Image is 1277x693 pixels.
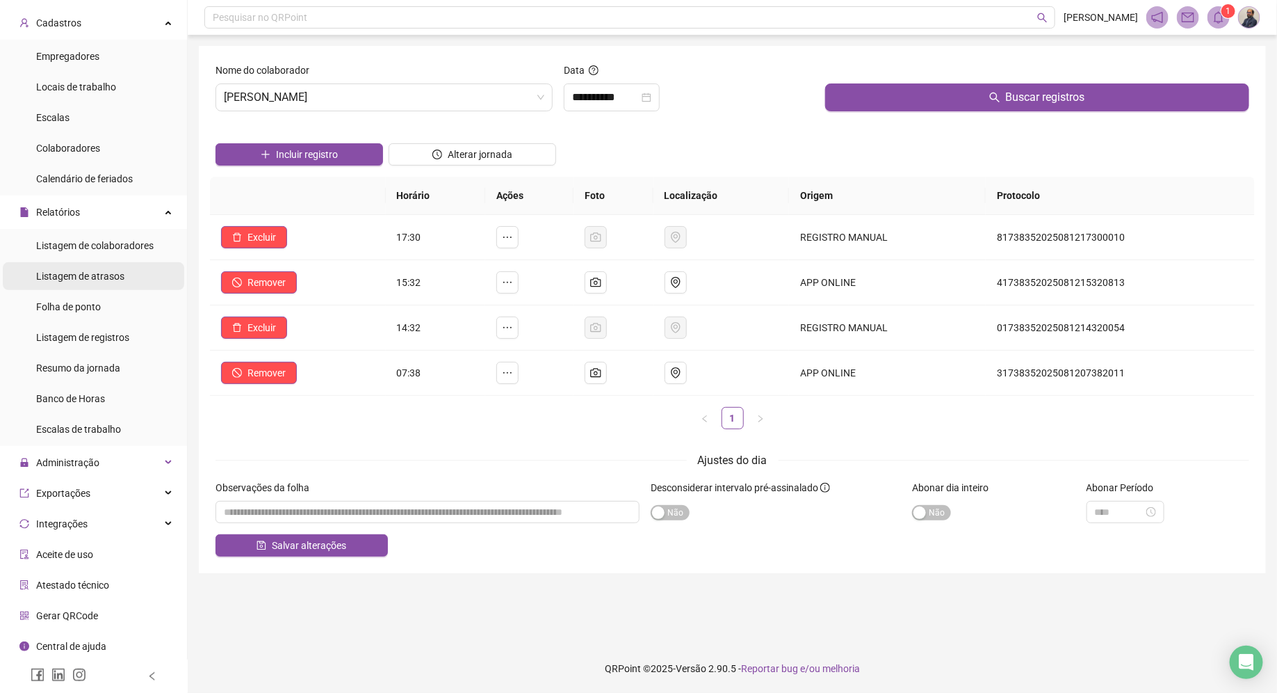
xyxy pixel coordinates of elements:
span: ellipsis [502,277,513,288]
span: Folha de ponto [36,301,101,312]
span: Aceite de uso [36,549,93,560]
span: info-circle [19,642,29,651]
span: stop [232,278,242,287]
span: Buscar registros [1006,89,1085,106]
span: left [147,671,157,681]
button: Incluir registro [215,143,383,166]
th: Protocolo [986,177,1255,215]
span: search [989,92,1000,103]
td: APP ONLINE [789,351,986,396]
td: APP ONLINE [789,260,986,305]
span: Versão [676,663,706,674]
span: 14:32 [397,322,421,333]
button: Salvar alterações [215,534,388,557]
span: Resumo da jornada [36,363,120,374]
span: Gerar QRCode [36,610,98,621]
th: Localização [653,177,789,215]
span: search [1037,13,1048,23]
td: REGISTRO MANUAL [789,215,986,260]
span: Data [564,65,585,76]
span: Desconsiderar intervalo pré-assinalado [651,482,818,493]
span: sync [19,519,29,529]
button: right [749,407,772,429]
li: 1 [722,407,744,429]
span: Central de ajuda [36,641,106,652]
span: Remover [247,365,286,381]
th: Horário [386,177,485,215]
button: Remover [221,362,297,384]
td: 01738352025081214320054 [986,305,1255,351]
span: question-circle [589,65,599,75]
footer: QRPoint © 2025 - 2.90.5 - [188,644,1277,693]
span: Empregadores [36,51,99,62]
img: 94431 [1239,7,1260,28]
span: Ajustes do dia [698,454,767,467]
span: ellipsis [502,322,513,333]
span: lock [19,458,29,468]
span: 15:32 [397,277,421,288]
span: Integrações [36,518,88,529]
span: bell [1212,11,1225,24]
td: 81738352025081217300010 [986,215,1255,260]
span: right [756,415,765,423]
label: Nome do colaborador [215,63,318,78]
span: notification [1151,11,1164,24]
span: 17:30 [397,232,421,243]
span: 1 [1226,6,1231,16]
span: camera [590,367,601,379]
span: Reportar bug e/ou melhoria [741,663,860,674]
span: Danillo Amarante Vieira [224,84,544,111]
button: Excluir [221,226,287,248]
span: user-add [19,18,29,28]
button: Excluir [221,317,287,339]
td: 31738352025081207382011 [986,351,1255,396]
span: Remover [247,275,286,290]
li: Próxima página [749,407,772,429]
span: Exportações [36,488,90,499]
span: Locais de trabalho [36,81,116,93]
th: Ações [485,177,574,215]
span: Cadastros [36,17,81,29]
span: clock-circle [432,150,442,159]
span: Colaboradores [36,143,100,154]
span: Escalas [36,112,70,123]
span: info-circle [820,483,830,493]
span: Listagem de atrasos [36,271,124,282]
label: Abonar Período [1087,480,1163,495]
th: Origem [789,177,986,215]
span: instagram [72,668,86,682]
span: Relatórios [36,207,80,218]
button: Alterar jornada [389,143,556,166]
button: left [694,407,716,429]
label: Observações da folha [215,480,318,495]
a: 1 [722,408,743,429]
span: environment [670,367,681,379]
span: Incluir registro [276,147,338,162]
span: Excluir [247,320,276,335]
span: audit [19,550,29,559]
sup: 1 [1221,4,1235,18]
span: facebook [31,668,44,682]
span: Alterar jornada [448,147,512,162]
span: Salvar alterações [272,538,346,553]
span: camera [590,277,601,288]
button: Buscar registros [825,83,1249,111]
span: [PERSON_NAME] [1064,10,1138,25]
span: stop [232,368,242,378]
span: left [701,415,709,423]
span: delete [232,232,242,242]
span: file [19,207,29,217]
span: save [257,541,266,550]
span: delete [232,323,242,333]
span: Listagem de colaboradores [36,240,154,251]
span: Calendário de feriados [36,173,133,184]
span: ellipsis [502,232,513,243]
span: linkedin [51,668,65,682]
a: Alterar jornada [389,150,556,161]
td: REGISTRO MANUAL [789,305,986,351]
span: Escalas de trabalho [36,424,121,435]
span: qrcode [19,611,29,621]
span: environment [670,277,681,288]
span: 07:38 [397,367,421,379]
td: 41738352025081215320813 [986,260,1255,305]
